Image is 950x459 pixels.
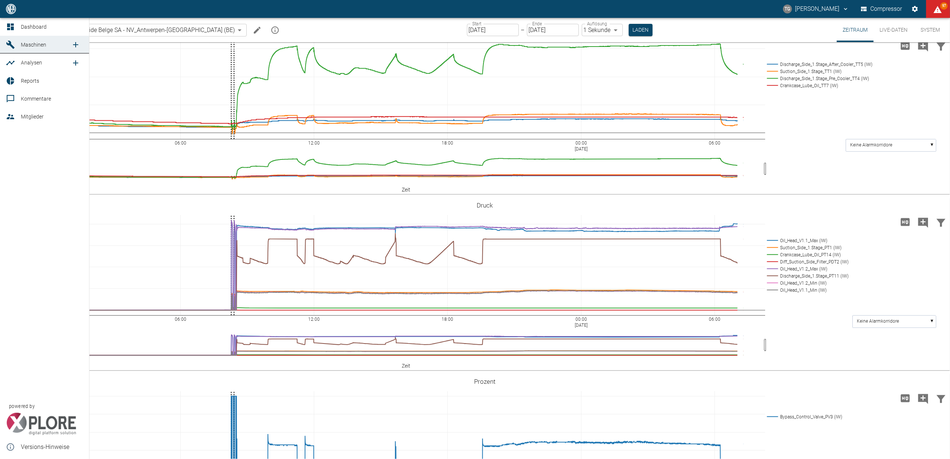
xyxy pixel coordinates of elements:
[932,389,950,408] button: Daten filtern
[532,20,542,27] label: Ende
[21,42,46,48] span: Maschinen
[472,20,482,27] label: Start
[68,56,83,70] a: new /analyses/list/0
[932,212,950,232] button: Daten filtern
[874,18,913,42] button: Live-Daten
[896,42,914,49] span: Hohe Auflösung
[582,24,623,36] div: 1 Sekunde
[527,24,579,36] input: DD.MM.YYYY
[837,18,874,42] button: Zeitraum
[21,60,42,66] span: Analysen
[68,37,83,52] a: new /machines
[40,26,235,34] span: 13.0007/1_Air Liquide Belge SA - NV_Antwerpen-[GEOGRAPHIC_DATA] (BE)
[782,2,850,16] button: thomas.gregoir@neuman-esser.com
[268,23,283,38] button: mission info
[908,2,922,16] button: Einstellungen
[940,2,948,10] span: 97
[629,24,653,36] button: Laden
[521,26,525,34] p: –
[21,78,39,84] span: Reports
[914,389,932,408] button: Kommentar hinzufügen
[28,26,235,35] a: 13.0007/1_Air Liquide Belge SA - NV_Antwerpen-[GEOGRAPHIC_DATA] (BE)
[6,413,76,435] img: Xplore Logo
[587,20,607,27] label: Auflösung
[21,24,47,30] span: Dashboard
[5,4,17,14] img: logo
[896,218,914,225] span: Hohe Auflösung
[859,2,904,16] button: Compressor
[850,143,893,148] text: Keine Alarmkorridore
[913,18,947,42] button: System
[21,96,51,102] span: Kommentare
[467,24,519,36] input: DD.MM.YYYY
[21,114,44,120] span: Mitglieder
[21,443,83,452] span: Versions-Hinweise
[932,36,950,56] button: Daten filtern
[914,36,932,56] button: Kommentar hinzufügen
[783,4,792,13] div: TG
[9,403,35,410] span: powered by
[914,212,932,232] button: Kommentar hinzufügen
[250,23,265,38] button: Machine bearbeiten
[896,394,914,401] span: Hohe Auflösung
[857,319,899,324] text: Keine Alarmkorridore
